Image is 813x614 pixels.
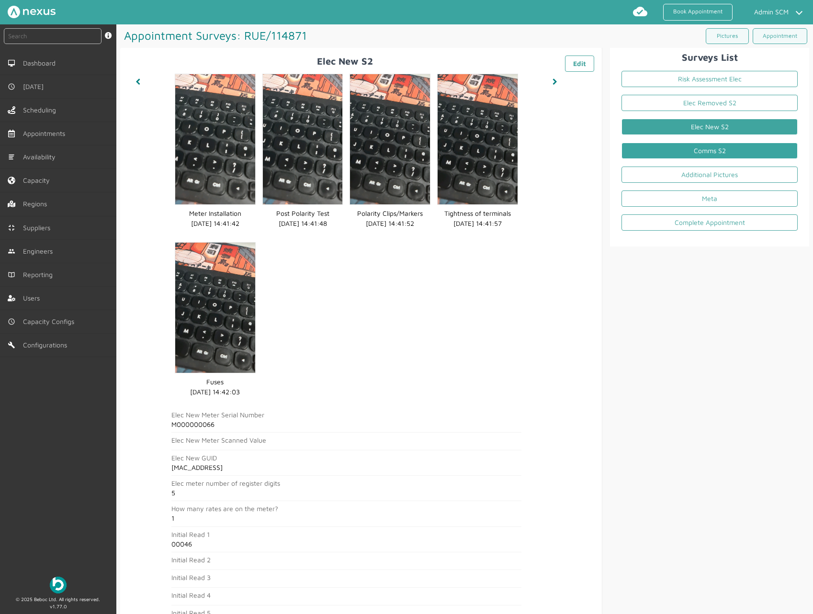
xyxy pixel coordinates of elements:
[8,153,15,161] img: md-list.svg
[23,59,59,67] span: Dashboard
[621,119,798,135] a: Elec New S2
[171,436,521,444] h2: Elec New Meter Scanned Value
[8,200,15,208] img: regions.left-menu.svg
[438,74,518,204] img: elec_new_S2_tightness_terminals_image.png
[8,177,15,184] img: capacity-left-menu.svg
[438,208,518,218] dd: Tightness of terminals
[263,74,343,204] img: elec_new_polarity_test_image.png
[8,341,15,349] img: md-build.svg
[753,28,807,44] a: Appointment
[175,74,255,204] img: elec_new_meter_installation_image.png
[171,514,521,522] h2: 1
[8,130,15,137] img: appointments-left-menu.svg
[171,464,521,471] h2: [MAC_ADDRESS]
[350,208,430,218] dd: Polarity Clips/Markers
[23,318,78,325] span: Capacity Configs
[614,52,805,63] h2: Surveys List
[171,592,521,599] h2: Initial Read 4
[23,271,56,279] span: Reporting
[263,218,343,228] dd: [DATE] 14:41:48
[8,318,15,325] img: md-time.svg
[8,247,15,255] img: md-people.svg
[621,95,798,111] a: Elec Removed S2
[8,83,15,90] img: md-time.svg
[23,294,44,302] span: Users
[23,106,60,114] span: Scheduling
[23,200,51,208] span: Regions
[171,505,521,513] h2: How many rates are on the meter?
[663,4,733,21] a: Book Appointment
[8,224,15,232] img: md-contract.svg
[706,28,749,44] a: Pictures
[263,208,343,218] dd: Post Polarity Test
[23,177,54,184] span: Capacity
[171,574,521,581] h2: Initial Read 3
[23,153,59,161] span: Availability
[438,218,518,228] dd: [DATE] 14:41:57
[4,28,102,44] input: Search by: Ref, PostCode, MPAN, MPRN, Account, Customer
[171,421,521,428] h2: M000000066
[171,540,521,548] h2: 00046
[23,83,47,90] span: [DATE]
[621,71,798,87] a: Risk Assessment Elec
[171,531,521,538] h2: Initial Read 1
[8,271,15,279] img: md-book.svg
[171,480,521,487] h2: Elec meter number of register digits
[23,247,56,255] span: Engineers
[621,143,798,159] a: Comms S2
[171,454,521,462] h2: Elec New GUID
[8,6,56,18] img: Nexus
[23,341,71,349] span: Configurations
[350,74,430,204] img: elec_new_polarity_clips.png
[23,224,54,232] span: Suppliers
[175,208,255,218] dd: Meter Installation
[171,556,521,564] h2: Initial Read 2
[23,130,69,137] span: Appointments
[50,577,67,593] img: Beboc Logo
[175,387,255,397] dd: [DATE] 14:42:03
[565,56,594,72] a: Edit
[621,167,798,183] a: Additional Pictures
[8,106,15,114] img: scheduling-left-menu.svg
[621,214,798,231] a: Complete Appointment
[632,4,648,19] img: md-cloud-done.svg
[171,489,521,497] h2: 5
[128,56,595,67] h2: Elec New S2 ️️️
[621,190,798,207] a: Meta
[171,411,521,419] h2: Elec New Meter Serial Number
[175,377,255,387] dd: Fuses
[175,243,255,373] img: elec_new_S2_fuses_image.png
[8,294,15,302] img: user-left-menu.svg
[120,24,465,46] h1: Appointment Surveys: RUE/114871 ️️️
[175,218,255,228] dd: [DATE] 14:41:42
[350,218,430,228] dd: [DATE] 14:41:52
[8,59,15,67] img: md-desktop.svg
